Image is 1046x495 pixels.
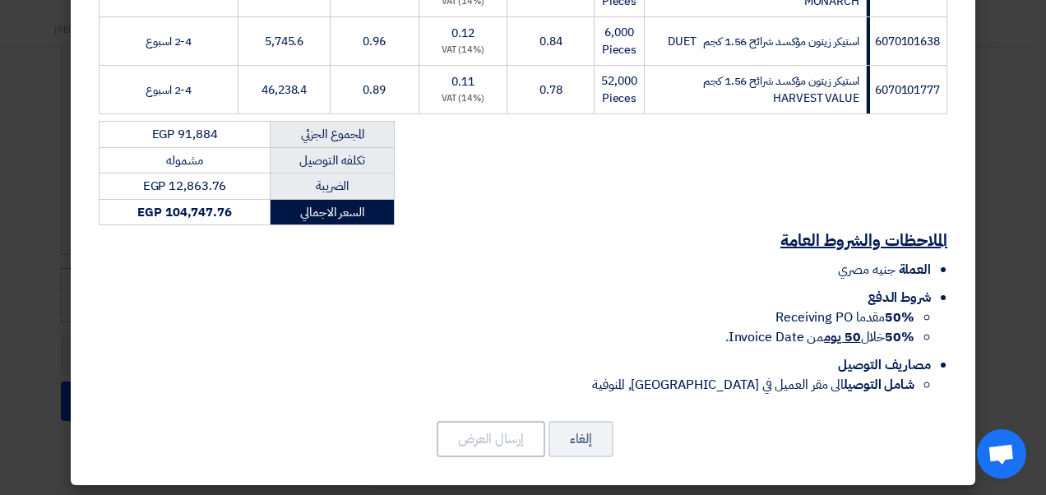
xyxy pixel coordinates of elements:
span: 2-4 اسبوع [146,81,192,99]
span: العملة [899,260,931,280]
div: Open chat [977,429,1026,479]
td: المجموع الجزئي [271,122,395,148]
span: استيكر زيتون مؤكسد شرائح 1.56 كجم DUET [668,33,859,50]
strong: EGP 104,747.76 [137,203,232,221]
u: 50 يوم [824,327,860,347]
span: خلال من Invoice Date. [725,327,914,347]
span: 0.89 [363,81,386,99]
span: 0.84 [539,33,562,50]
div: (14%) VAT [426,92,501,106]
u: الملاحظات والشروط العامة [780,228,947,252]
strong: 50% [885,308,914,327]
span: مصاريف التوصيل [838,355,931,375]
span: شروط الدفع [868,288,931,308]
span: 0.11 [451,73,474,90]
button: إلغاء [548,421,613,457]
td: 6070101638 [866,17,946,66]
span: EGP 12,863.76 [143,177,227,195]
span: استيكر زيتون مؤكسد شرائح 1.56 كجم HARVEST VALUE [701,72,859,107]
span: 0.78 [539,81,562,99]
span: جنيه مصري [838,260,895,280]
td: EGP 91,884 [100,122,271,148]
li: الى مقر العميل في [GEOGRAPHIC_DATA], المنوفية [99,375,914,395]
td: السعر الاجمالي [271,199,395,225]
span: 52,000 Pieces [601,72,636,107]
div: (14%) VAT [426,44,501,58]
button: إرسال العرض [437,421,545,457]
span: 2-4 اسبوع [146,33,192,50]
span: مشموله [166,151,202,169]
span: 0.96 [363,33,386,50]
span: 5,745.6 [265,33,303,50]
td: 6070101777 [866,66,946,114]
td: الضريبة [271,173,395,200]
span: 6,000 Pieces [602,24,636,58]
strong: شامل التوصيل [844,375,914,395]
td: تكلفه التوصيل [271,147,395,173]
span: مقدما Receiving PO [775,308,914,327]
span: 0.12 [451,25,474,42]
span: 46,238.4 [261,81,307,99]
strong: 50% [885,327,914,347]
